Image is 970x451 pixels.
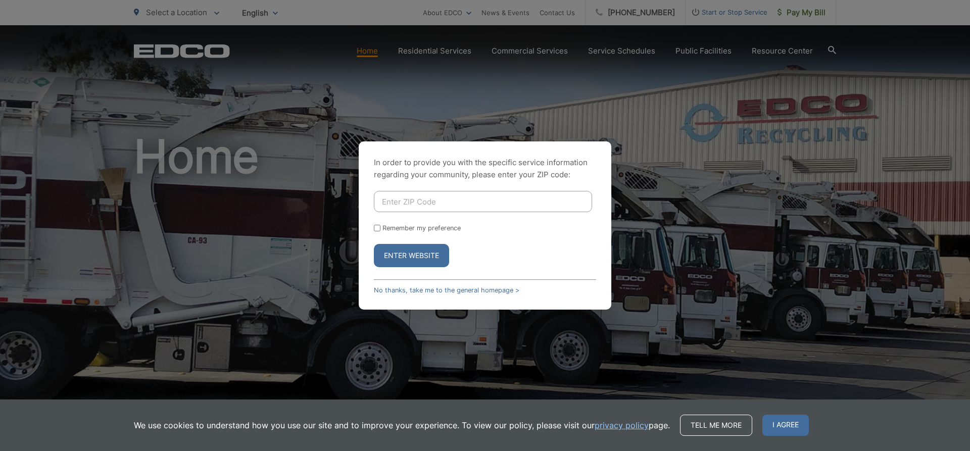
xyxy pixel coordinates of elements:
a: Tell me more [680,415,752,436]
span: I agree [762,415,809,436]
label: Remember my preference [382,224,461,232]
p: We use cookies to understand how you use our site and to improve your experience. To view our pol... [134,419,670,431]
button: Enter Website [374,244,449,267]
a: No thanks, take me to the general homepage > [374,286,519,294]
p: In order to provide you with the specific service information regarding your community, please en... [374,157,596,181]
a: privacy policy [595,419,649,431]
input: Enter ZIP Code [374,191,592,212]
